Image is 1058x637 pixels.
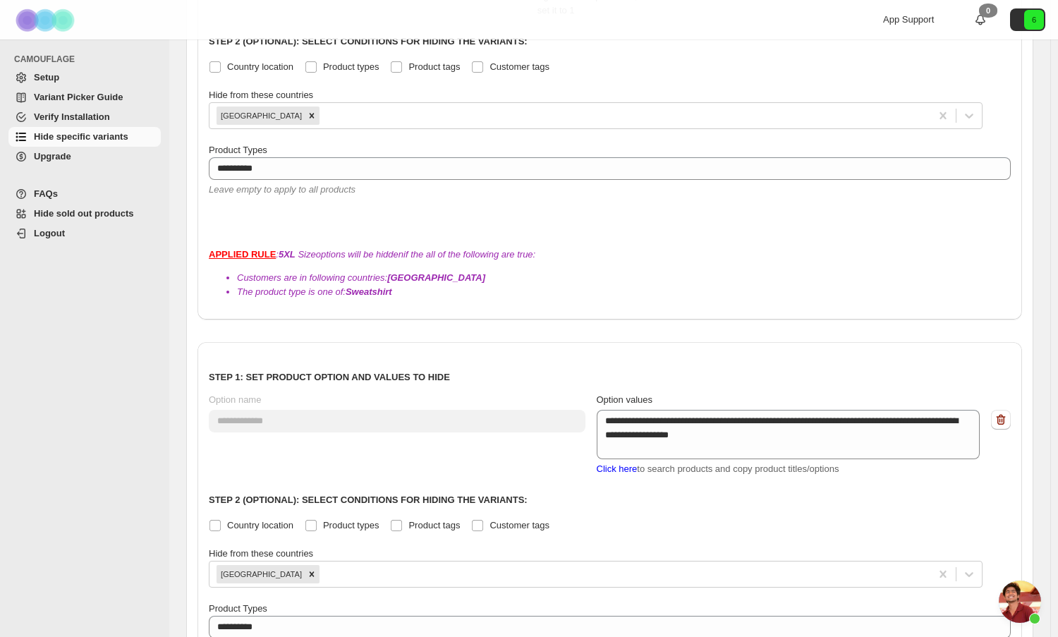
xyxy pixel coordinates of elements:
[217,565,304,583] div: [GEOGRAPHIC_DATA]
[209,548,313,559] span: Hide from these countries
[34,228,65,238] span: Logout
[11,1,82,40] img: Camouflage
[237,272,485,283] span: Customers are in following countries:
[8,87,161,107] a: Variant Picker Guide
[34,72,59,83] span: Setup
[408,61,460,72] span: Product tags
[597,463,638,474] span: Click here
[323,520,379,530] span: Product types
[387,272,485,283] b: [GEOGRAPHIC_DATA]
[304,107,320,125] div: Remove United Kingdom
[883,14,934,25] span: App Support
[227,520,293,530] span: Country location
[209,394,261,405] span: Option name
[209,90,313,100] span: Hide from these countries
[979,4,997,18] div: 0
[209,145,267,155] span: Product Types
[1010,8,1045,31] button: Avatar with initials 6
[279,249,296,260] b: 5XL
[209,249,276,260] strong: APPLIED RULE
[597,394,653,405] span: Option values
[1032,16,1036,24] text: 6
[8,147,161,166] a: Upgrade
[209,493,1011,507] p: Step 2 (Optional): Select conditions for hiding the variants:
[209,603,267,614] span: Product Types
[34,188,58,199] span: FAQs
[490,520,549,530] span: Customer tags
[8,127,161,147] a: Hide specific variants
[973,13,987,27] a: 0
[1024,10,1044,30] span: Avatar with initials 6
[34,92,123,102] span: Variant Picker Guide
[14,54,162,65] span: CAMOUFLAGE
[8,107,161,127] a: Verify Installation
[227,61,293,72] span: Country location
[34,151,71,162] span: Upgrade
[34,111,110,122] span: Verify Installation
[323,61,379,72] span: Product types
[8,184,161,204] a: FAQs
[8,204,161,224] a: Hide sold out products
[209,184,355,195] span: Leave empty to apply to all products
[408,520,460,530] span: Product tags
[209,35,1011,49] p: Step 2 (Optional): Select conditions for hiding the variants:
[490,61,549,72] span: Customer tags
[237,286,392,297] span: The product type is one of:
[34,208,134,219] span: Hide sold out products
[34,131,128,142] span: Hide specific variants
[304,565,320,583] div: Remove United Kingdom
[346,286,392,297] b: Sweatshirt
[217,107,304,125] div: [GEOGRAPHIC_DATA]
[8,68,161,87] a: Setup
[8,224,161,243] a: Logout
[209,370,1011,384] p: Step 1: Set product option and values to hide
[999,581,1041,623] div: Open chat
[597,463,839,474] span: to search products and copy product titles/options
[209,248,1011,299] div: : Size options will be hidden if the all of the following are true:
